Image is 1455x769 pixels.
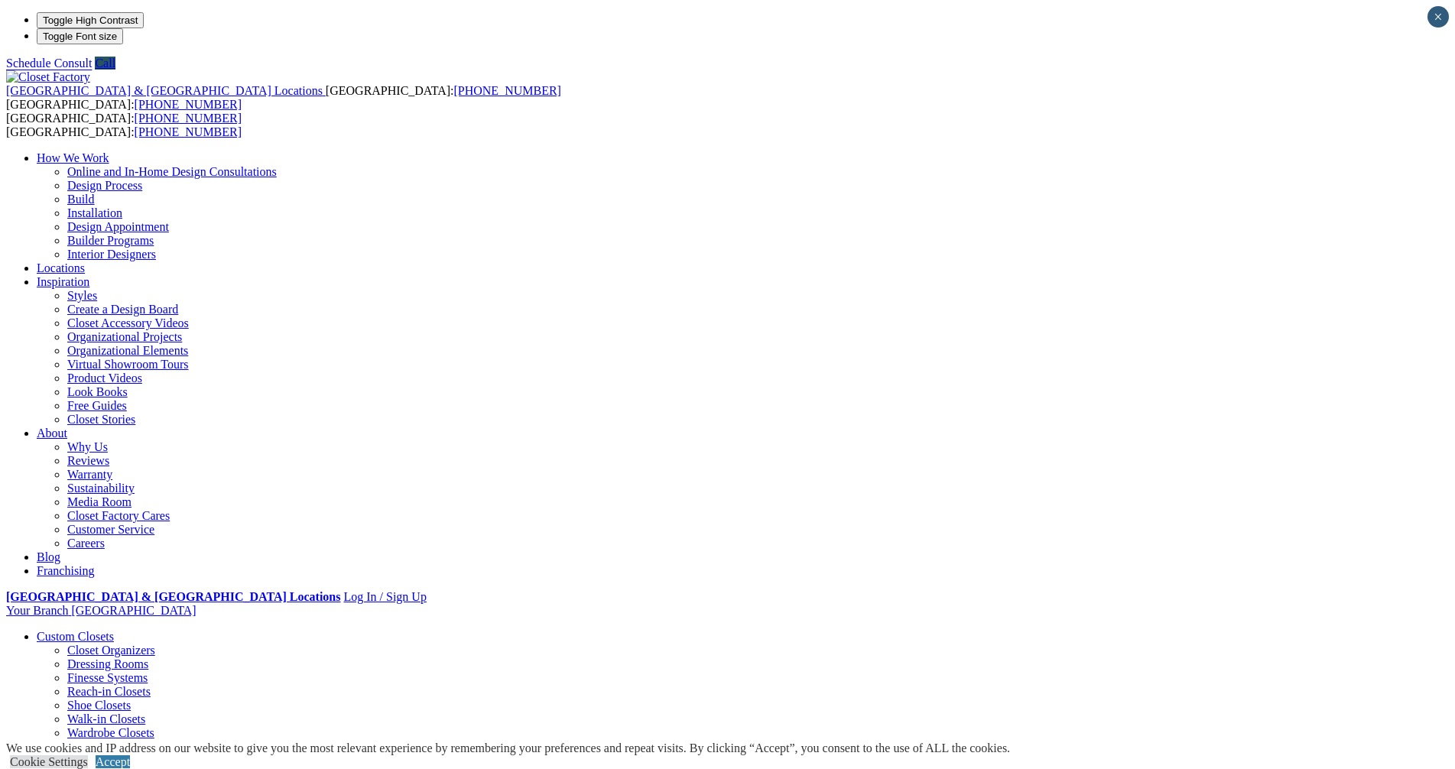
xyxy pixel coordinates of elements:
[67,509,170,522] a: Closet Factory Cares
[71,604,196,617] span: [GEOGRAPHIC_DATA]
[6,84,323,97] span: [GEOGRAPHIC_DATA] & [GEOGRAPHIC_DATA] Locations
[67,468,112,481] a: Warranty
[95,57,115,70] a: Call
[37,630,114,643] a: Custom Closets
[10,755,88,768] a: Cookie Settings
[6,590,340,603] a: [GEOGRAPHIC_DATA] & [GEOGRAPHIC_DATA] Locations
[67,440,108,453] a: Why Us
[37,151,109,164] a: How We Work
[6,57,92,70] a: Schedule Consult
[135,112,242,125] a: [PHONE_NUMBER]
[67,385,128,398] a: Look Books
[67,330,182,343] a: Organizational Projects
[67,193,95,206] a: Build
[67,399,127,412] a: Free Guides
[67,289,97,302] a: Styles
[43,15,138,26] span: Toggle High Contrast
[43,31,117,42] span: Toggle Font size
[67,358,189,371] a: Virtual Showroom Tours
[67,344,188,357] a: Organizational Elements
[67,671,148,684] a: Finesse Systems
[67,206,122,219] a: Installation
[67,303,178,316] a: Create a Design Board
[453,84,560,97] a: [PHONE_NUMBER]
[67,220,169,233] a: Design Appointment
[6,604,196,617] a: Your Branch [GEOGRAPHIC_DATA]
[37,550,60,563] a: Blog
[67,523,154,536] a: Customer Service
[6,604,68,617] span: Your Branch
[135,125,242,138] a: [PHONE_NUMBER]
[37,275,89,288] a: Inspiration
[6,84,561,111] span: [GEOGRAPHIC_DATA]: [GEOGRAPHIC_DATA]:
[67,372,142,384] a: Product Videos
[67,699,131,712] a: Shoe Closets
[67,165,277,178] a: Online and In-Home Design Consultations
[67,537,105,550] a: Careers
[37,12,144,28] button: Toggle High Contrast
[37,564,95,577] a: Franchising
[67,248,156,261] a: Interior Designers
[67,685,151,698] a: Reach-in Closets
[6,70,90,84] img: Closet Factory
[135,98,242,111] a: [PHONE_NUMBER]
[67,234,154,247] a: Builder Programs
[67,644,155,657] a: Closet Organizers
[67,179,142,192] a: Design Process
[37,28,123,44] button: Toggle Font size
[67,316,189,329] a: Closet Accessory Videos
[6,741,1010,755] div: We use cookies and IP address on our website to give you the most relevant experience by remember...
[67,740,135,753] a: Wood Closets
[343,590,426,603] a: Log In / Sign Up
[67,454,109,467] a: Reviews
[6,84,326,97] a: [GEOGRAPHIC_DATA] & [GEOGRAPHIC_DATA] Locations
[67,495,132,508] a: Media Room
[1427,6,1449,28] button: Close
[37,427,67,440] a: About
[67,413,135,426] a: Closet Stories
[37,261,85,274] a: Locations
[96,755,130,768] a: Accept
[67,712,145,725] a: Walk-in Closets
[67,482,135,495] a: Sustainability
[67,726,154,739] a: Wardrobe Closets
[6,112,242,138] span: [GEOGRAPHIC_DATA]: [GEOGRAPHIC_DATA]:
[67,657,148,670] a: Dressing Rooms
